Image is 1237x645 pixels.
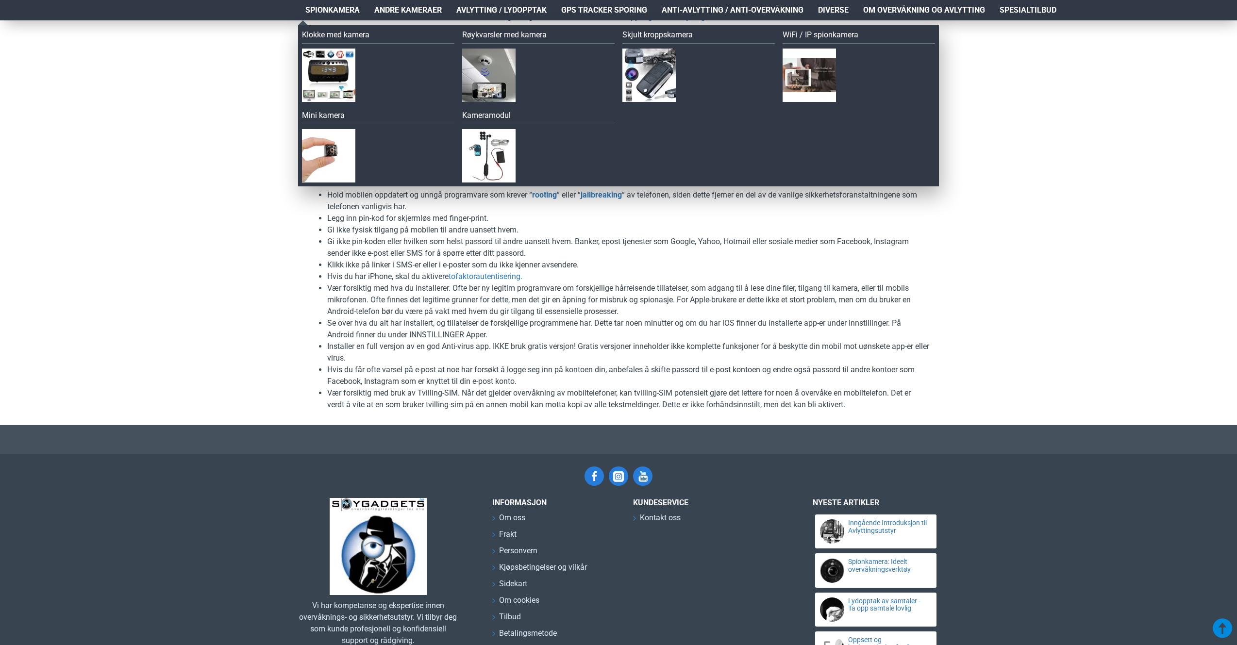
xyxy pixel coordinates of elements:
span: Sidekart [499,578,527,590]
span: Anti-avlytting / Anti-overvåkning [662,4,803,16]
a: Om cookies [492,595,539,611]
img: Kameramodul [462,129,516,182]
a: Sidekart [492,578,527,595]
span: Tilbud [499,611,521,623]
img: Røykvarsler med kamera [462,49,516,102]
span: Frakt [499,529,517,540]
a: Skjult kroppskamera [622,29,775,44]
a: Om oss [492,512,525,529]
li: Hvis du har iPhone, skal du aktivere [327,271,929,282]
span: Spesialtilbud [1000,4,1056,16]
span: Om overvåkning og avlytting [863,4,985,16]
a: tofaktorautentisering. [449,271,522,282]
span: Avlytting / Lydopptak [456,4,547,16]
a: Røykvarsler med kamera [462,29,615,44]
span: Andre kameraer [374,4,442,16]
li: Hvis du får ofte varsel på e-post at noe har forsøkt å logge seg inn på kontoen din, anbefales å ... [327,364,929,387]
span: Betalingsmetode [499,628,557,639]
li: Se over hva du alt har installert, og tillatelser de forskjellige programmene har. Dette tar noen... [327,317,929,341]
a: Inngående Introduksjon til Avlyttingsutstyr [848,519,928,534]
h3: INFORMASJON [492,498,618,507]
span: Om cookies [499,595,539,606]
a: Tilbud [492,611,521,628]
li: Vær forsiktig med bruk av Tvilling-SIM. Når det gjelder overvåkning av mobiltelefoner, kan tvilli... [327,387,929,411]
span: Spionkamera [305,4,360,16]
img: WiFi / IP spionkamera [783,49,836,102]
span: Kjøpsbetingelser og vilkår [499,562,587,573]
h3: Kundeservice [633,498,779,507]
a: Kontakt oss [633,512,681,529]
a: Lydopptak av samtaler - Ta opp samtale lovlig [848,597,928,612]
a: WiFi / IP spionkamera [783,29,935,44]
img: Mini kamera [302,129,355,182]
img: Klokke med kamera [302,49,355,102]
li: Legg inn pin-kod for skjermløs med finger-print. [327,213,929,224]
a: Spionkamera: Ideelt overvåkningsverktøy [848,558,928,573]
span: Kontakt oss [640,512,681,524]
img: SpyGadgets.no [330,498,427,595]
a: Klokke med kamera [302,29,454,44]
a: Personvern [492,545,537,562]
li: Klikk ikke på linker i SMS-er eller i e-poster som du ikke kjenner avsendere. [327,259,929,271]
span: Personvern [499,545,537,557]
a: Kameramodul [462,110,615,124]
span: Diverse [818,4,849,16]
a: jailbreaking [581,189,622,201]
li: Installer en full versjon av en god Anti-virus app. IKKE bruk gratis versjon! Gratis versjoner in... [327,341,929,364]
li: Gi ikke fysisk tilgang på mobilen til andre uansett hvem. [327,224,929,236]
a: Mini kamera [302,110,454,124]
a: Kjøpsbetingelser og vilkår [492,562,587,578]
li: Gi ikke pin-koden eller hvilken som helst passord til andre uansett hvem. Banker, epost tjenester... [327,236,929,259]
span: Om oss [499,512,525,524]
li: Hold mobilen oppdatert og unngå programvare som krever “ ” eller “ ” av telefonen, siden dette fj... [327,189,929,213]
a: rooting [532,189,557,201]
img: Skjult kroppskamera [622,49,676,102]
h3: Nyeste artikler [813,498,939,507]
a: Frakt [492,529,517,545]
li: Vær forsiktig med hva du installerer. Ofte ber ny legitim programvare om forskjellige hårreisende... [327,282,929,317]
span: GPS Tracker Sporing [561,4,647,16]
a: Betalingsmetode [492,628,557,644]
